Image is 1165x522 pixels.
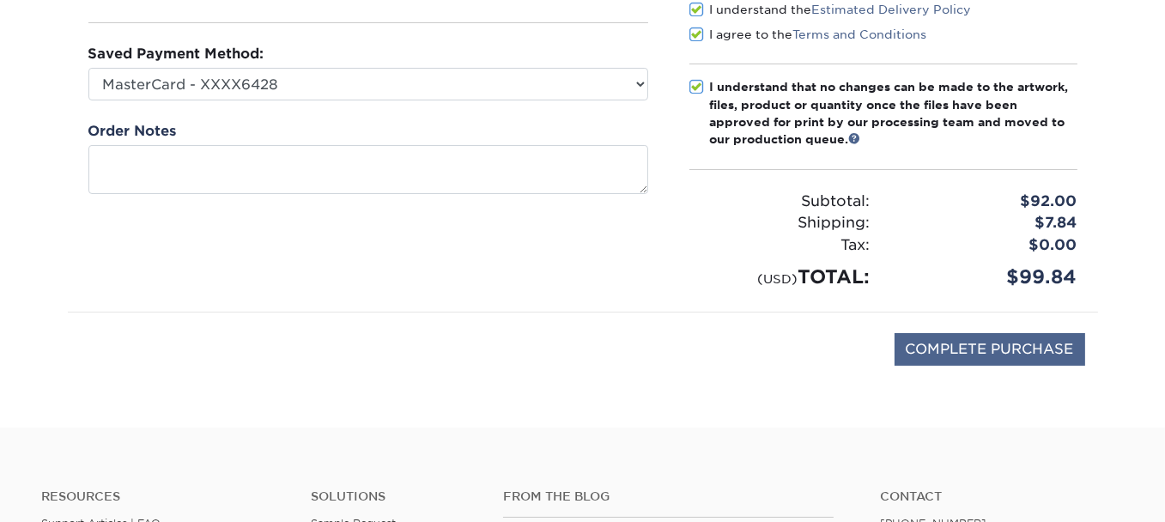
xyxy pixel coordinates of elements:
a: Terms and Conditions [793,27,927,41]
small: (USD) [758,271,798,286]
div: Tax: [677,234,883,257]
a: Contact [880,489,1124,504]
div: Subtotal: [677,191,883,213]
div: $92.00 [883,191,1090,213]
div: $99.84 [883,263,1090,291]
label: I understand the [689,1,972,18]
h4: Resources [41,489,285,504]
label: Order Notes [88,121,177,142]
label: I agree to the [689,26,927,43]
h4: Solutions [311,489,477,504]
div: I understand that no changes can be made to the artwork, files, product or quantity once the file... [710,78,1077,149]
a: Estimated Delivery Policy [812,3,972,16]
div: TOTAL: [677,263,883,291]
h4: From the Blog [503,489,834,504]
div: $7.84 [883,212,1090,234]
div: Shipping: [677,212,883,234]
input: COMPLETE PURCHASE [895,333,1085,366]
label: Saved Payment Method: [88,44,264,64]
div: $0.00 [883,234,1090,257]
